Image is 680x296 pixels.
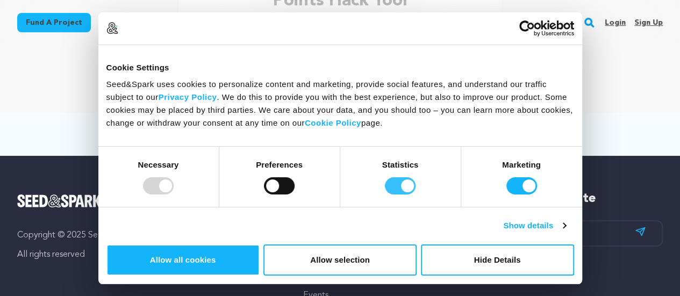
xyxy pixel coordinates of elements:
a: Usercentrics Cookiebot - opens in a new window [480,20,574,36]
p: All rights reserved [17,248,187,261]
p: Copyright © 2025 Seed&Spark [17,229,187,242]
a: Sign up [634,14,663,31]
button: Hide Details [421,244,574,276]
div: Seed&Spark uses cookies to personalize content and marketing, provide social features, and unders... [106,78,574,129]
strong: Statistics [382,160,419,169]
a: Seed&Spark Homepage [17,194,187,207]
div: Cookie Settings [106,61,574,74]
img: Seed&Spark Logo [17,194,102,207]
strong: Preferences [256,160,303,169]
a: Privacy Policy [159,92,217,102]
img: logo [106,22,118,34]
a: Fund a project [17,13,91,32]
button: Allow selection [263,244,417,276]
a: Start a project [97,13,174,32]
a: Show details [503,219,566,232]
strong: Necessary [138,160,179,169]
a: Login [605,14,626,31]
a: Cookie Policy [305,118,361,127]
strong: Marketing [502,160,541,169]
button: Allow all cookies [106,244,260,276]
